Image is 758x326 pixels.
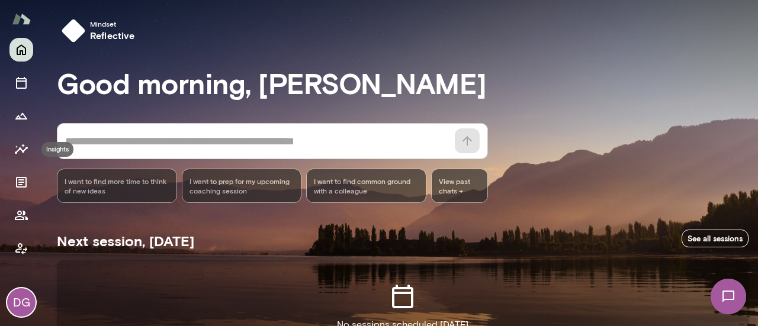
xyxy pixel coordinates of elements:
button: Members [9,204,33,227]
h5: Next session, [DATE] [57,231,194,250]
button: Sessions [9,71,33,95]
div: Insights [41,142,73,157]
button: Mindsetreflective [57,14,144,47]
img: Mento [12,8,31,30]
div: I want to prep for my upcoming coaching session [182,169,302,203]
span: I want to prep for my upcoming coaching session [189,176,294,195]
button: Documents [9,170,33,194]
span: I want to find more time to think of new ideas [65,176,169,195]
div: I want to find more time to think of new ideas [57,169,177,203]
h6: reflective [90,28,135,43]
span: Mindset [90,19,135,28]
div: DG [7,288,36,317]
button: Insights [9,137,33,161]
div: I want to find common ground with a colleague [306,169,426,203]
span: View past chats -> [431,169,488,203]
img: mindset [62,19,85,43]
span: I want to find common ground with a colleague [314,176,419,195]
button: Client app [9,237,33,260]
button: Home [9,38,33,62]
a: See all sessions [682,230,749,248]
h3: Good morning, [PERSON_NAME] [57,66,749,99]
button: Growth Plan [9,104,33,128]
